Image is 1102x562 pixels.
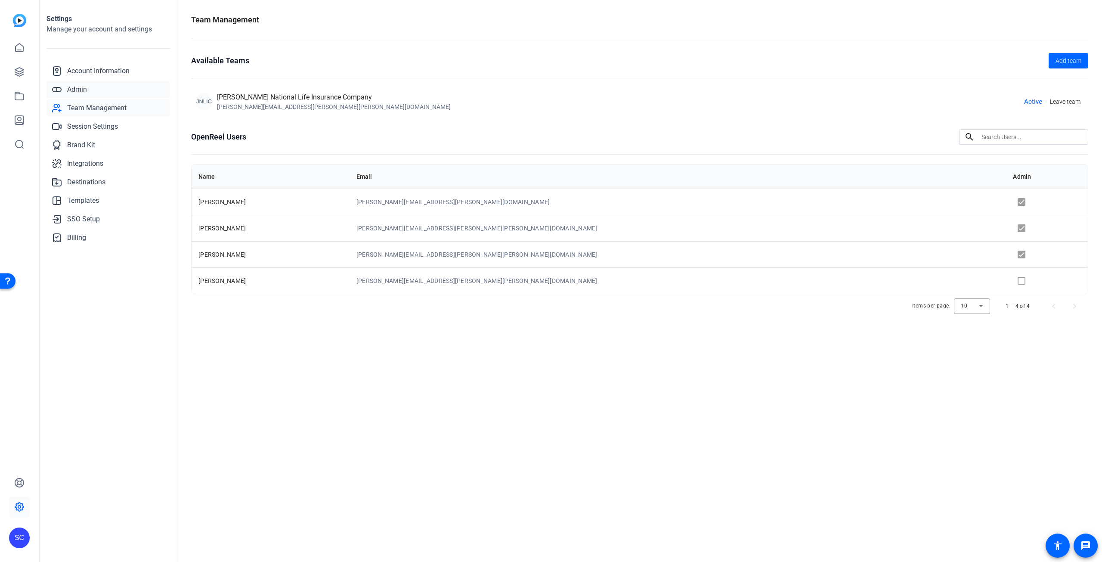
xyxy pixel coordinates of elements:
span: [PERSON_NAME] [198,277,246,284]
span: Brand Kit [67,140,95,150]
a: Billing [46,229,170,246]
a: Brand Kit [46,137,170,154]
a: Team Management [46,99,170,117]
a: Destinations [46,174,170,191]
mat-icon: message [1080,540,1091,551]
div: [PERSON_NAME] National Life Insurance Company [217,92,451,102]
span: Billing [67,233,86,243]
span: Admin [67,84,87,95]
a: Admin [46,81,170,98]
div: JNLIC [195,93,213,110]
span: Integrations [67,158,103,169]
th: Admin [1006,165,1088,189]
a: SSO Setup [46,211,170,228]
h1: OpenReel Users [191,131,246,143]
th: Email [350,165,1006,189]
h1: Available Teams [191,55,249,67]
span: [PERSON_NAME] [198,225,246,232]
span: Destinations [67,177,105,187]
button: Previous page [1043,296,1064,317]
span: Templates [67,196,99,206]
span: Account Information [67,66,130,76]
a: Templates [46,192,170,209]
h1: Settings [46,14,170,24]
mat-icon: accessibility [1052,540,1063,551]
div: 1 – 4 of 4 [1006,302,1030,310]
td: [PERSON_NAME][EMAIL_ADDRESS][PERSON_NAME][PERSON_NAME][DOMAIN_NAME] [350,215,1006,241]
th: Name [192,165,350,189]
span: Active [1024,97,1042,107]
button: Leave team [1046,94,1084,109]
span: Leave team [1050,97,1080,106]
span: SSO Setup [67,214,100,224]
span: Add team [1056,56,1081,65]
span: Team Management [67,103,127,113]
td: [PERSON_NAME][EMAIL_ADDRESS][PERSON_NAME][PERSON_NAME][DOMAIN_NAME] [350,241,1006,267]
span: Session Settings [67,121,118,132]
button: Add team [1049,53,1088,68]
div: [PERSON_NAME][EMAIL_ADDRESS][PERSON_NAME][PERSON_NAME][DOMAIN_NAME] [217,102,451,111]
input: Search Users... [981,132,1081,142]
a: Integrations [46,155,170,172]
td: [PERSON_NAME][EMAIL_ADDRESS][PERSON_NAME][DOMAIN_NAME] [350,189,1006,215]
td: [PERSON_NAME][EMAIL_ADDRESS][PERSON_NAME][PERSON_NAME][DOMAIN_NAME] [350,267,1006,294]
div: SC [9,528,30,548]
div: Items per page: [912,301,950,310]
a: Session Settings [46,118,170,135]
h1: Team Management [191,14,259,26]
h2: Manage your account and settings [46,24,170,34]
a: Account Information [46,62,170,80]
span: [PERSON_NAME] [198,199,246,205]
span: [PERSON_NAME] [198,251,246,258]
button: Next page [1064,296,1085,317]
mat-icon: search [959,132,980,142]
img: blue-gradient.svg [13,14,26,27]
